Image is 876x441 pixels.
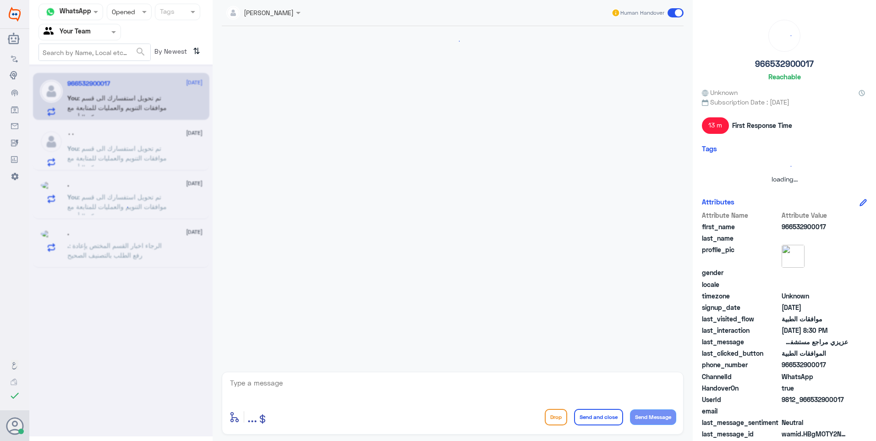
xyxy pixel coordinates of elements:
span: 966532900017 [782,222,848,232]
span: Attribute Name [702,210,780,220]
button: Drop [545,409,567,425]
span: locale [702,280,780,289]
span: 2025-08-28T17:30:39.895Z [782,325,848,335]
span: 2 [782,372,848,381]
span: profile_pic [702,245,780,266]
button: Send Message [630,409,676,425]
span: search [135,46,146,57]
span: 2025-04-29T19:59:15.331Z [782,303,848,312]
span: gender [702,268,780,277]
img: picture [782,245,805,268]
span: email [702,406,780,416]
span: null [782,280,848,289]
button: search [135,44,146,60]
div: loading... [704,158,865,174]
span: First Response Time [732,121,792,130]
span: null [782,406,848,416]
h6: Reachable [768,72,801,81]
i: ⇅ [193,44,200,59]
h6: Tags [702,144,717,153]
span: wamid.HBgMOTY2NTMyOTAwMDE3FQIAEhgUM0E4NkVEODhFMDE3NjdDMkZBRUYA [782,429,848,439]
span: phone_number [702,360,780,369]
div: loading... [771,22,798,49]
span: Unknown [782,291,848,301]
span: last_message_id [702,429,780,439]
span: first_name [702,222,780,232]
img: yourTeam.svg [44,25,57,39]
span: Subscription Date : [DATE] [702,97,867,107]
button: Avatar [6,417,23,435]
span: الموافقات الطبية [782,348,848,358]
span: 9812_966532900017 [782,395,848,404]
span: timezone [702,291,780,301]
span: last_visited_flow [702,314,780,324]
span: Attribute Value [782,210,848,220]
img: Widebot Logo [9,7,21,22]
span: 13 m [702,117,729,134]
span: Human Handover [620,9,664,17]
h6: Attributes [702,198,734,206]
span: signup_date [702,303,780,312]
span: By Newest [151,44,189,62]
span: last_message_sentiment [702,418,780,427]
span: 0 [782,418,848,427]
span: 966532900017 [782,360,848,369]
div: loading... [224,33,681,49]
span: UserId [702,395,780,404]
span: عزيزي مراجع مستشفى دله - قسم الموافقات - أهلا وسهلا بك يرجى تزويدنا بالمعلومات التالية لخدمتك بشك... [782,337,848,347]
i: check [9,390,20,401]
span: loading... [772,175,798,183]
span: Unknown [702,88,738,97]
span: null [782,268,848,277]
span: ChannelId [702,372,780,381]
button: ... [247,407,257,427]
button: Send and close [574,409,623,425]
span: HandoverOn [702,383,780,393]
span: موافقات الطبية [782,314,848,324]
span: last_message [702,337,780,347]
span: last_clicked_button [702,348,780,358]
h5: 966532900017 [755,59,814,69]
div: loading... [113,199,129,215]
span: true [782,383,848,393]
span: last_interaction [702,325,780,335]
span: last_name [702,233,780,243]
input: Search by Name, Local etc… [39,44,150,61]
img: whatsapp.png [44,5,57,19]
span: ... [247,408,257,425]
div: Tags [159,6,175,18]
